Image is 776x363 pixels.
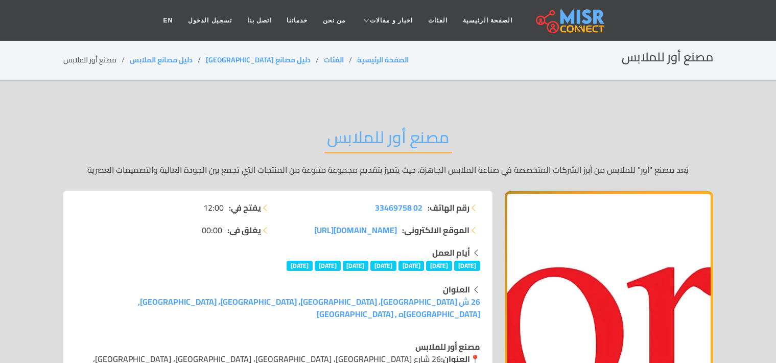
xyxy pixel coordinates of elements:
a: اخبار و مقالات [353,11,420,30]
span: 12:00 [203,201,224,214]
a: دليل مصانع الملابس [130,53,193,66]
p: يُعد مصنع "أور" للملابس من أبرز الشركات المتخصصة في صناعة الملابس الجاهزة، حيث يتميز بتقديم مجموع... [63,164,713,176]
a: EN [156,11,181,30]
a: دليل مصانع [GEOGRAPHIC_DATA] [206,53,311,66]
span: [DATE] [315,261,341,271]
a: الصفحة الرئيسية [357,53,409,66]
a: 02 33469758 [375,201,422,214]
a: من نحن [315,11,353,30]
strong: مصنع أور للملابس [415,339,480,354]
span: 00:00 [202,224,222,236]
span: [DATE] [454,261,480,271]
span: 02 33469758 [375,200,422,215]
h2: مصنع أور للملابس [324,127,452,153]
span: [DOMAIN_NAME][URL] [314,222,397,238]
a: اتصل بنا [240,11,279,30]
img: main.misr_connect [536,8,604,33]
span: اخبار و مقالات [370,16,413,25]
a: تسجيل الدخول [180,11,239,30]
span: [DATE] [343,261,369,271]
span: [DATE] [398,261,425,271]
a: الفئات [420,11,455,30]
a: خدماتنا [279,11,315,30]
li: مصنع أور للملابس [63,55,130,65]
a: [DOMAIN_NAME][URL] [314,224,397,236]
span: [DATE] [287,261,313,271]
strong: العنوان [443,282,470,297]
strong: أيام العمل [432,245,470,260]
strong: يغلق في: [227,224,261,236]
h2: مصنع أور للملابس [622,50,713,65]
a: الصفحة الرئيسية [455,11,520,30]
a: الفئات [324,53,344,66]
strong: الموقع الالكتروني: [402,224,469,236]
strong: رقم الهاتف: [428,201,469,214]
span: [DATE] [370,261,396,271]
span: [DATE] [426,261,452,271]
strong: يفتح في: [229,201,261,214]
a: 26 ش [GEOGRAPHIC_DATA]، [GEOGRAPHIC_DATA]، [GEOGRAPHIC_DATA]، [GEOGRAPHIC_DATA], [GEOGRAPHIC_DATA... [138,294,480,322]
